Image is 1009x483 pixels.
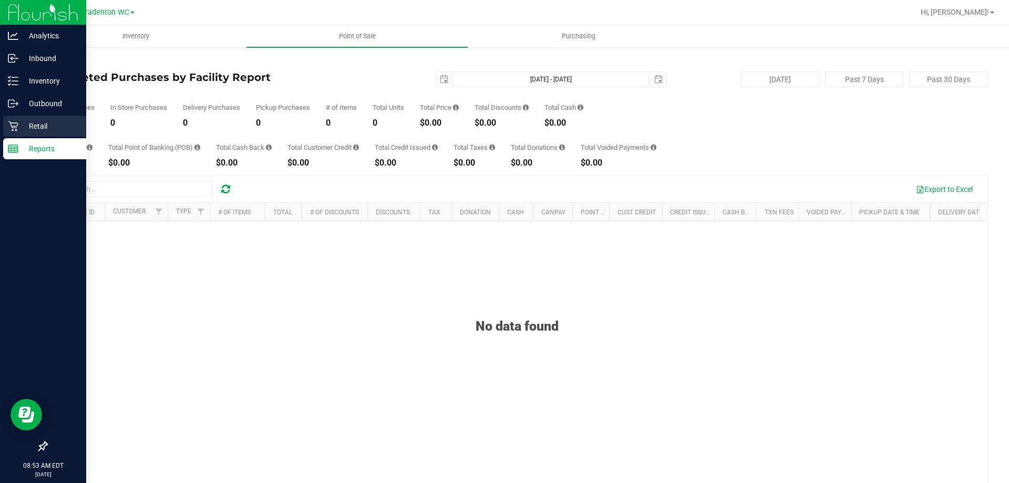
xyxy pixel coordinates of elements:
[578,104,583,111] i: Sum of the successful, non-voided cash payment transactions for all purchases in the date range. ...
[581,159,656,167] div: $0.00
[375,159,438,167] div: $0.00
[18,29,81,42] p: Analytics
[807,209,859,216] a: Voided Payment
[453,104,459,111] i: Sum of the total prices of all purchases in the date range.
[256,104,310,111] div: Pickup Purchases
[310,209,359,216] a: # of Discounts
[581,209,655,216] a: Point of Banking (POB)
[651,72,666,87] span: select
[25,25,246,47] a: Inventory
[108,159,200,167] div: $0.00
[938,209,983,216] a: Delivery Date
[194,144,200,151] i: Sum of the successful, non-voided point-of-banking payment transactions, both via payment termina...
[5,470,81,478] p: [DATE]
[246,25,468,47] a: Point of Sale
[454,144,495,151] div: Total Taxes
[670,209,714,216] a: Credit Issued
[80,8,129,17] span: Bradenton WC
[110,119,167,127] div: 0
[581,144,656,151] div: Total Voided Payments
[176,208,191,215] a: Type
[150,203,168,221] a: Filter
[8,98,18,109] inline-svg: Outbound
[373,119,404,127] div: 0
[523,104,529,111] i: Sum of the discount values applied to the all purchases in the date range.
[437,72,451,87] span: select
[617,209,656,216] a: Cust Credit
[428,209,440,216] a: Tax
[921,8,989,16] span: Hi, [PERSON_NAME]!
[544,119,583,127] div: $0.00
[544,104,583,111] div: Total Cash
[18,120,81,132] p: Retail
[55,181,212,197] input: Search...
[18,97,81,110] p: Outbound
[266,144,272,151] i: Sum of the cash-back amounts from rounded-up electronic payments for all purchases in the date ra...
[47,292,987,334] div: No data found
[326,119,357,127] div: 0
[8,143,18,154] inline-svg: Reports
[8,53,18,64] inline-svg: Inbound
[909,71,988,87] button: Past 30 Days
[541,209,565,216] a: CanPay
[326,104,357,111] div: # of Items
[548,32,610,41] span: Purchasing
[11,399,42,430] iframe: Resource center
[192,203,210,221] a: Filter
[287,144,359,151] div: Total Customer Credit
[468,25,689,47] a: Purchasing
[5,461,81,470] p: 08:53 AM EDT
[110,104,167,111] div: In Store Purchases
[183,104,240,111] div: Delivery Purchases
[723,209,757,216] a: Cash Back
[18,142,81,155] p: Reports
[216,144,272,151] div: Total Cash Back
[460,209,491,216] a: Donation
[216,159,272,167] div: $0.00
[909,180,980,198] button: Export to Excel
[113,208,146,215] a: Customer
[420,104,459,111] div: Total Price
[87,144,92,151] i: Sum of the successful, non-voided CanPay payment transactions for all purchases in the date range.
[432,144,438,151] i: Sum of all account credit issued for all refunds from returned purchases in the date range.
[273,209,292,216] a: Total
[454,159,495,167] div: $0.00
[8,121,18,131] inline-svg: Retail
[825,71,904,87] button: Past 7 Days
[18,75,81,87] p: Inventory
[287,159,359,167] div: $0.00
[18,52,81,65] p: Inbound
[353,144,359,151] i: Sum of the successful, non-voided payments using account credit for all purchases in the date range.
[108,144,200,151] div: Total Point of Banking (POB)
[511,159,565,167] div: $0.00
[8,76,18,86] inline-svg: Inventory
[859,209,920,216] a: Pickup Date & Time
[218,209,251,216] a: # of Items
[373,104,404,111] div: Total Units
[46,71,360,83] h4: Completed Purchases by Facility Report
[325,32,390,41] span: Point of Sale
[375,144,438,151] div: Total Credit Issued
[489,144,495,151] i: Sum of the total taxes for all purchases in the date range.
[511,144,565,151] div: Total Donations
[651,144,656,151] i: Sum of all voided payment transaction amounts, excluding tips and transaction fees, for all purch...
[256,119,310,127] div: 0
[741,71,820,87] button: [DATE]
[376,209,410,216] a: Discounts
[475,104,529,111] div: Total Discounts
[507,209,524,216] a: Cash
[559,144,565,151] i: Sum of all round-up-to-next-dollar total price adjustments for all purchases in the date range.
[765,209,794,216] a: Txn Fees
[108,32,163,41] span: Inventory
[8,30,18,41] inline-svg: Analytics
[420,119,459,127] div: $0.00
[475,119,529,127] div: $0.00
[183,119,240,127] div: 0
